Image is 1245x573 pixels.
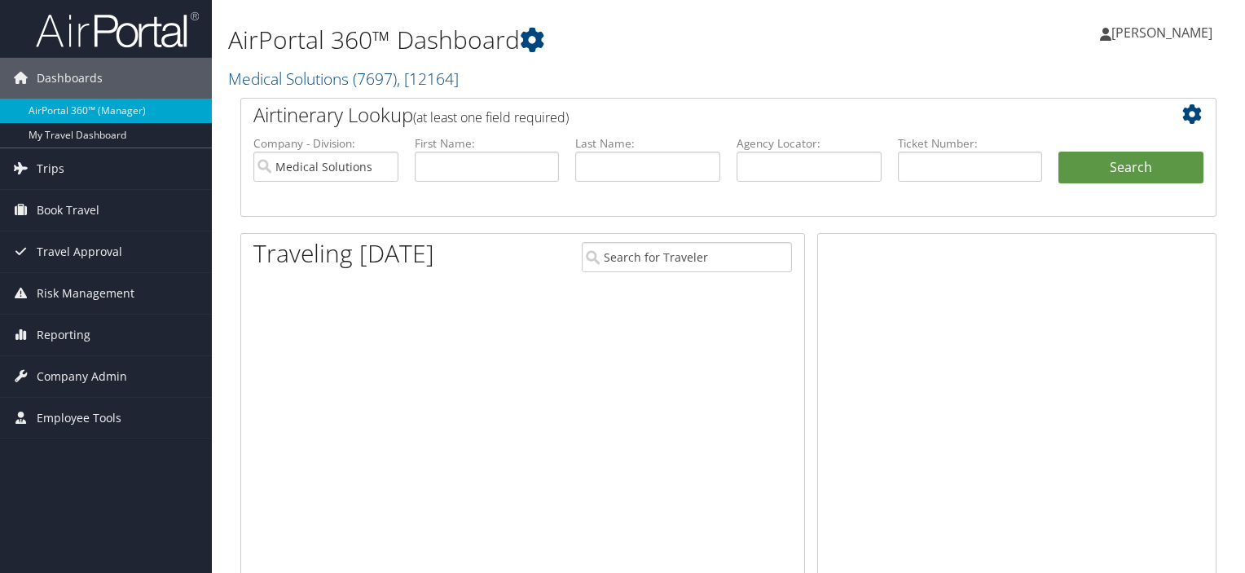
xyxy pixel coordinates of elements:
[228,68,459,90] a: Medical Solutions
[1100,8,1229,57] a: [PERSON_NAME]
[37,190,99,231] span: Book Travel
[37,398,121,439] span: Employee Tools
[413,108,569,126] span: (at least one field required)
[253,101,1122,129] h2: Airtinerary Lookup
[1111,24,1212,42] span: [PERSON_NAME]
[36,11,199,49] img: airportal-logo.png
[37,273,134,314] span: Risk Management
[253,236,434,271] h1: Traveling [DATE]
[415,135,560,152] label: First Name:
[37,58,103,99] span: Dashboards
[737,135,882,152] label: Agency Locator:
[353,68,397,90] span: ( 7697 )
[253,135,398,152] label: Company - Division:
[37,148,64,189] span: Trips
[898,135,1043,152] label: Ticket Number:
[1058,152,1203,184] button: Search
[397,68,459,90] span: , [ 12164 ]
[37,356,127,397] span: Company Admin
[582,242,792,272] input: Search for Traveler
[37,231,122,272] span: Travel Approval
[228,23,895,57] h1: AirPortal 360™ Dashboard
[37,315,90,355] span: Reporting
[575,135,720,152] label: Last Name:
